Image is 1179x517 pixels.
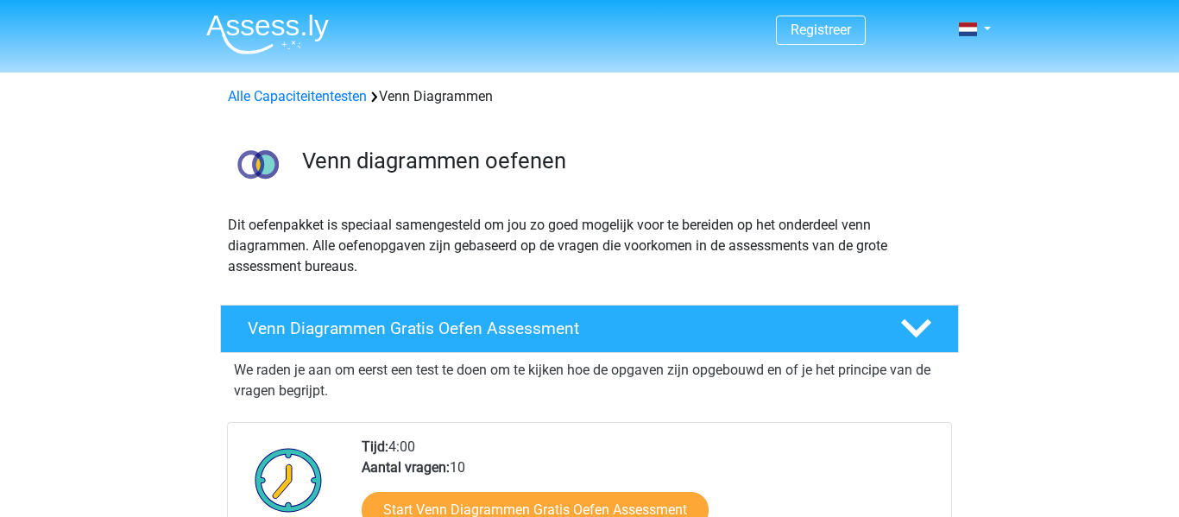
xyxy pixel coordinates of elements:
[228,215,951,277] p: Dit oefenpakket is speciaal samengesteld om jou zo goed mogelijk voor te bereiden op het onderdee...
[213,305,966,353] a: Venn Diagrammen Gratis Oefen Assessment
[248,318,873,338] h4: Venn Diagrammen Gratis Oefen Assessment
[302,148,945,174] h3: Venn diagrammen oefenen
[206,14,329,54] img: Assessly
[221,128,294,201] img: venn diagrammen
[362,459,450,476] b: Aantal vragen:
[234,360,945,401] p: We raden je aan om eerst een test te doen om te kijken hoe de opgaven zijn opgebouwd en of je het...
[221,86,958,107] div: Venn Diagrammen
[228,88,367,104] a: Alle Capaciteitentesten
[362,438,388,455] b: Tijd:
[791,22,851,38] a: Registreer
